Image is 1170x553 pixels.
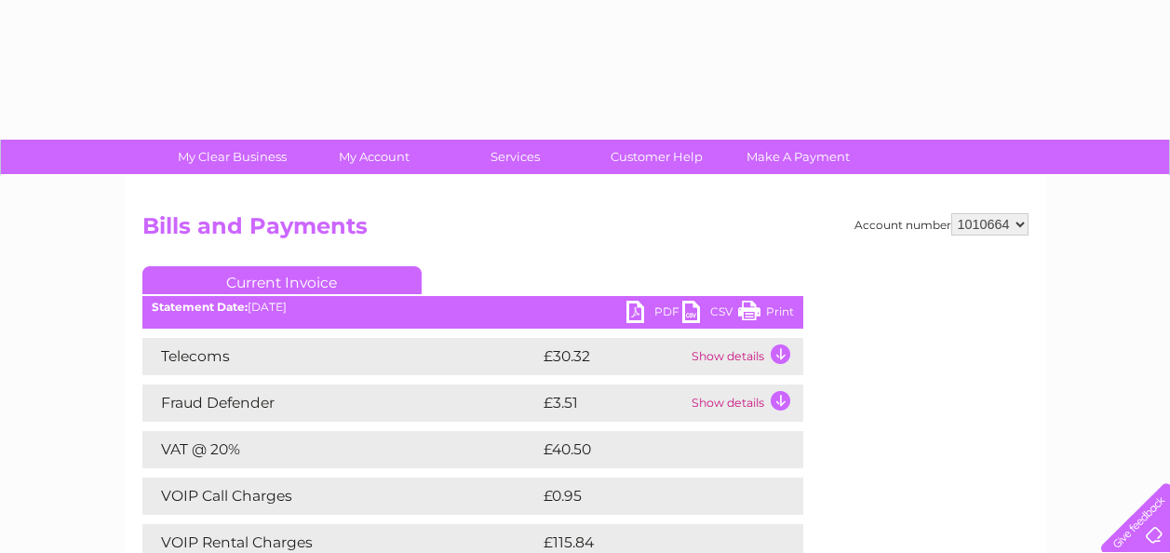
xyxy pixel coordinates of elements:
a: Current Invoice [142,266,422,294]
td: £3.51 [539,384,687,422]
td: £30.32 [539,338,687,375]
a: Make A Payment [721,140,875,174]
a: Customer Help [580,140,733,174]
h2: Bills and Payments [142,213,1029,249]
a: Services [438,140,592,174]
a: CSV [682,301,738,328]
td: VAT @ 20% [142,431,539,468]
td: £0.95 [539,478,760,515]
a: My Clear Business [155,140,309,174]
div: Account number [854,213,1029,236]
td: Telecoms [142,338,539,375]
td: Show details [687,384,803,422]
td: Show details [687,338,803,375]
b: Statement Date: [152,300,248,314]
a: Print [738,301,794,328]
a: PDF [626,301,682,328]
td: VOIP Call Charges [142,478,539,515]
td: Fraud Defender [142,384,539,422]
div: [DATE] [142,301,803,314]
td: £40.50 [539,431,766,468]
a: My Account [297,140,451,174]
